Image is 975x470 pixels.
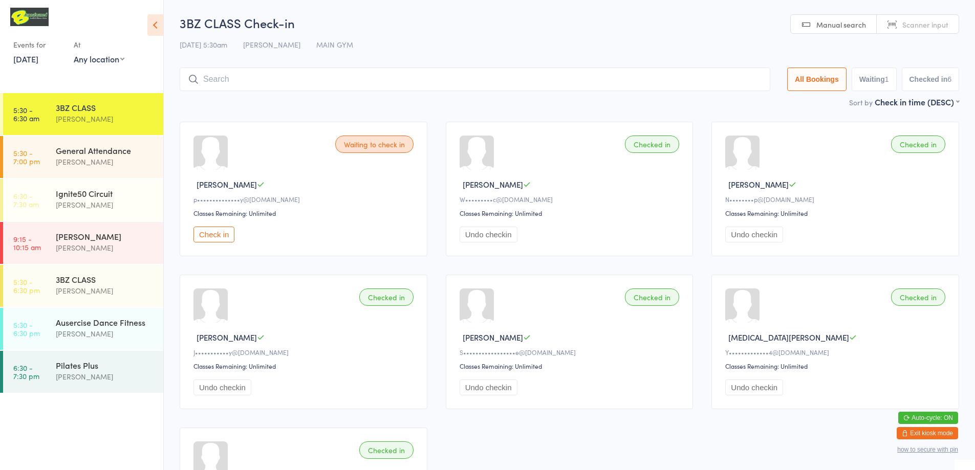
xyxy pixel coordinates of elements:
[193,209,417,217] div: Classes Remaining: Unlimited
[3,222,163,264] a: 9:15 -10:15 am[PERSON_NAME][PERSON_NAME]
[13,364,39,380] time: 6:30 - 7:30 pm
[3,136,163,178] a: 5:30 -7:00 pmGeneral Attendance[PERSON_NAME]
[852,68,897,91] button: Waiting1
[74,36,124,53] div: At
[197,332,257,343] span: [PERSON_NAME]
[13,278,40,294] time: 5:30 - 6:30 pm
[728,332,849,343] span: [MEDICAL_DATA][PERSON_NAME]
[56,242,155,254] div: [PERSON_NAME]
[725,209,948,217] div: Classes Remaining: Unlimited
[56,360,155,371] div: Pilates Plus
[243,39,300,50] span: [PERSON_NAME]
[3,265,163,307] a: 5:30 -6:30 pm3BZ CLASS[PERSON_NAME]
[947,75,951,83] div: 6
[13,149,40,165] time: 5:30 - 7:00 pm
[625,136,679,153] div: Checked in
[56,371,155,383] div: [PERSON_NAME]
[13,235,41,251] time: 9:15 - 10:15 am
[728,179,789,190] span: [PERSON_NAME]
[13,36,63,53] div: Events for
[725,362,948,370] div: Classes Remaining: Unlimited
[902,19,948,30] span: Scanner input
[3,179,163,221] a: 6:30 -7:30 amIgnite50 Circuit[PERSON_NAME]
[460,362,683,370] div: Classes Remaining: Unlimited
[56,199,155,211] div: [PERSON_NAME]
[13,106,39,122] time: 5:30 - 6:30 am
[359,288,414,306] div: Checked in
[56,102,155,113] div: 3BZ CLASS
[56,317,155,328] div: Ausercise Dance Fitness
[56,274,155,285] div: 3BZ CLASS
[10,8,49,26] img: B Transformed Gym
[891,288,945,306] div: Checked in
[56,156,155,168] div: [PERSON_NAME]
[3,93,163,135] a: 5:30 -6:30 am3BZ CLASS[PERSON_NAME]
[193,379,251,395] button: Undo checkin
[725,227,783,242] button: Undo checkin
[725,348,948,356] div: Y•••••••••••••4@[DOMAIN_NAME]
[56,145,155,156] div: General Attendance
[885,75,889,83] div: 1
[460,227,517,242] button: Undo checkin
[3,308,163,350] a: 5:30 -6:30 pmAusercise Dance Fitness[PERSON_NAME]
[193,195,417,204] div: p••••••••••••••y@[DOMAIN_NAME]
[193,362,417,370] div: Classes Remaining: Unlimited
[359,441,414,459] div: Checked in
[197,179,257,190] span: [PERSON_NAME]
[897,446,958,453] button: how to secure with pin
[787,68,847,91] button: All Bookings
[13,192,39,208] time: 6:30 - 7:30 am
[56,113,155,125] div: [PERSON_NAME]
[180,14,959,31] h2: 3BZ CLASS Check-in
[463,332,523,343] span: [PERSON_NAME]
[460,379,517,395] button: Undo checkin
[625,288,679,306] div: Checked in
[56,285,155,297] div: [PERSON_NAME]
[898,412,958,424] button: Auto-cycle: ON
[180,68,770,91] input: Search
[463,179,523,190] span: [PERSON_NAME]
[3,351,163,393] a: 6:30 -7:30 pmPilates Plus[PERSON_NAME]
[56,231,155,242] div: [PERSON_NAME]
[725,379,783,395] button: Undo checkin
[875,96,959,107] div: Check in time (DESC)
[13,53,38,64] a: [DATE]
[849,97,873,107] label: Sort by
[902,68,960,91] button: Checked in6
[193,227,234,242] button: Check in
[56,328,155,340] div: [PERSON_NAME]
[460,348,683,356] div: S•••••••••••••••••e@[DOMAIN_NAME]
[725,195,948,204] div: N••••••••p@[DOMAIN_NAME]
[193,348,417,356] div: J•••••••••••y@[DOMAIN_NAME]
[316,39,353,50] span: MAIN GYM
[180,39,227,50] span: [DATE] 5:30am
[460,209,683,217] div: Classes Remaining: Unlimited
[335,136,414,153] div: Waiting to check in
[897,427,958,439] button: Exit kiosk mode
[56,188,155,199] div: Ignite50 Circuit
[460,195,683,204] div: W•••••••••c@[DOMAIN_NAME]
[816,19,866,30] span: Manual search
[13,321,40,337] time: 5:30 - 6:30 pm
[891,136,945,153] div: Checked in
[74,53,124,64] div: Any location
